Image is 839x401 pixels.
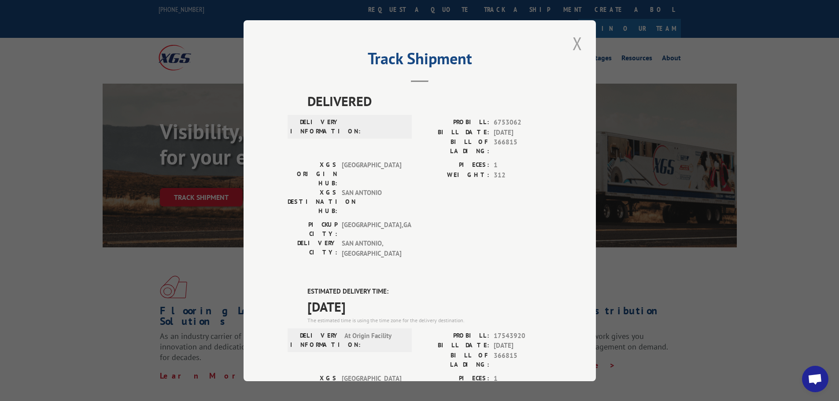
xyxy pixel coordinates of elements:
label: PIECES: [420,160,489,170]
div: The estimated time is using the time zone for the delivery destination. [307,316,552,324]
span: [DATE] [307,296,552,316]
span: [GEOGRAPHIC_DATA] , GA [342,220,401,239]
label: BILL DATE: [420,127,489,137]
span: [DATE] [494,127,552,137]
span: 1 [494,160,552,170]
label: XGS ORIGIN HUB: [288,373,337,401]
span: [GEOGRAPHIC_DATA] [342,160,401,188]
label: DELIVERY CITY: [288,239,337,258]
span: 1 [494,373,552,383]
span: At Origin Facility [344,331,404,349]
label: DELIVERY INFORMATION: [290,331,340,349]
span: [GEOGRAPHIC_DATA] [342,373,401,401]
label: WEIGHT: [420,170,489,180]
label: XGS DESTINATION HUB: [288,188,337,216]
span: SAN ANTONIO [342,188,401,216]
a: Open chat [802,366,828,392]
span: [DATE] [494,341,552,351]
label: PROBILL: [420,118,489,128]
label: PROBILL: [420,331,489,341]
label: PICKUP CITY: [288,220,337,239]
span: 312 [494,170,552,180]
label: BILL OF LADING: [420,350,489,369]
label: BILL OF LADING: [420,137,489,156]
label: DELIVERY INFORMATION: [290,118,340,136]
span: 17543920 [494,331,552,341]
label: PIECES: [420,373,489,383]
span: 6753062 [494,118,552,128]
h2: Track Shipment [288,52,552,69]
span: SAN ANTONIO , [GEOGRAPHIC_DATA] [342,239,401,258]
label: BILL DATE: [420,341,489,351]
span: DELIVERED [307,91,552,111]
span: 366815 [494,350,552,369]
button: Close modal [570,31,585,55]
span: 366815 [494,137,552,156]
label: ESTIMATED DELIVERY TIME: [307,287,552,297]
label: XGS ORIGIN HUB: [288,160,337,188]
